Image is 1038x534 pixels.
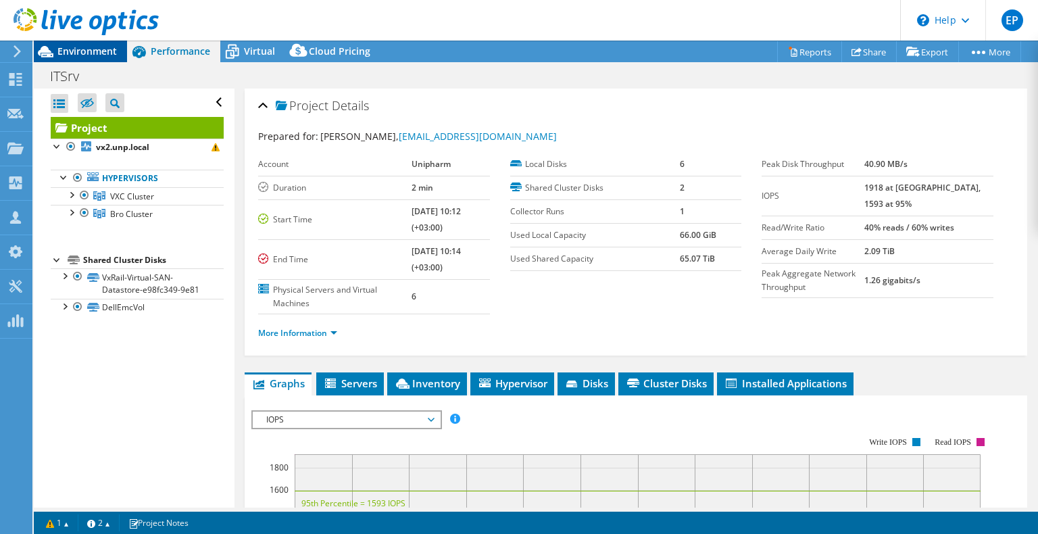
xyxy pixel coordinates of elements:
label: Used Shared Capacity [510,252,680,266]
b: 65.07 TiB [680,253,715,264]
span: [PERSON_NAME], [320,130,557,143]
a: Project Notes [119,514,198,531]
b: 6 [680,158,685,170]
a: vx2.unp.local [51,139,224,156]
a: VxRail-Virtual-SAN-Datastore-e98fc349-9e81 [51,268,224,298]
label: Peak Disk Throughput [762,157,864,171]
a: Hypervisors [51,170,224,187]
h1: ITSrv [44,69,100,84]
span: Cluster Disks [625,377,707,390]
text: 1600 [270,484,289,495]
label: Average Daily Write [762,245,864,258]
span: Project [276,99,328,113]
label: Collector Runs [510,205,680,218]
a: Bro Cluster [51,205,224,222]
span: EP [1002,9,1023,31]
svg: \n [917,14,929,26]
span: Performance [151,45,210,57]
a: 2 [78,514,120,531]
a: More [958,41,1021,62]
text: 1400 [270,506,289,518]
label: Used Local Capacity [510,228,680,242]
a: Share [841,41,897,62]
b: 66.00 GiB [680,229,716,241]
b: 1 [680,205,685,217]
span: Cloud Pricing [309,45,370,57]
label: Prepared for: [258,130,318,143]
a: [EMAIL_ADDRESS][DOMAIN_NAME] [399,130,557,143]
a: Reports [777,41,842,62]
text: Write IOPS [869,437,907,447]
label: End Time [258,253,412,266]
b: 2 [680,182,685,193]
span: Hypervisor [477,377,547,390]
a: DellEmcVol [51,299,224,316]
div: Shared Cluster Disks [83,252,224,268]
text: Read IOPS [935,437,972,447]
a: Export [896,41,959,62]
span: Bro Cluster [110,208,153,220]
span: Environment [57,45,117,57]
text: 1800 [270,462,289,473]
span: IOPS [259,412,433,428]
label: Account [258,157,412,171]
span: Disks [564,377,608,390]
label: IOPS [762,189,864,203]
label: Read/Write Ratio [762,221,864,235]
span: Servers [323,377,377,390]
span: Installed Applications [724,377,847,390]
label: Duration [258,181,412,195]
b: 2.09 TiB [864,245,895,257]
a: Project [51,117,224,139]
span: Graphs [251,377,305,390]
a: More Information [258,327,337,339]
b: Unipharm [412,158,451,170]
label: Start Time [258,213,412,226]
b: 1918 at [GEOGRAPHIC_DATA], 1593 at 95% [864,182,981,210]
span: Virtual [244,45,275,57]
span: Inventory [394,377,460,390]
b: 40.90 MB/s [864,158,908,170]
label: Local Disks [510,157,680,171]
b: 40% reads / 60% writes [864,222,954,233]
span: Details [332,97,369,114]
b: [DATE] 10:14 (+03:00) [412,245,461,273]
text: 95th Percentile = 1593 IOPS [301,497,405,509]
b: [DATE] 10:12 (+03:00) [412,205,461,233]
label: Shared Cluster Disks [510,181,680,195]
label: Peak Aggregate Network Throughput [762,267,864,294]
a: 1 [36,514,78,531]
a: VXC Cluster [51,187,224,205]
b: 1.26 gigabits/s [864,274,920,286]
span: VXC Cluster [110,191,154,202]
b: vx2.unp.local [96,141,149,153]
b: 6 [412,291,416,302]
label: Physical Servers and Virtual Machines [258,283,412,310]
b: 2 min [412,182,433,193]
